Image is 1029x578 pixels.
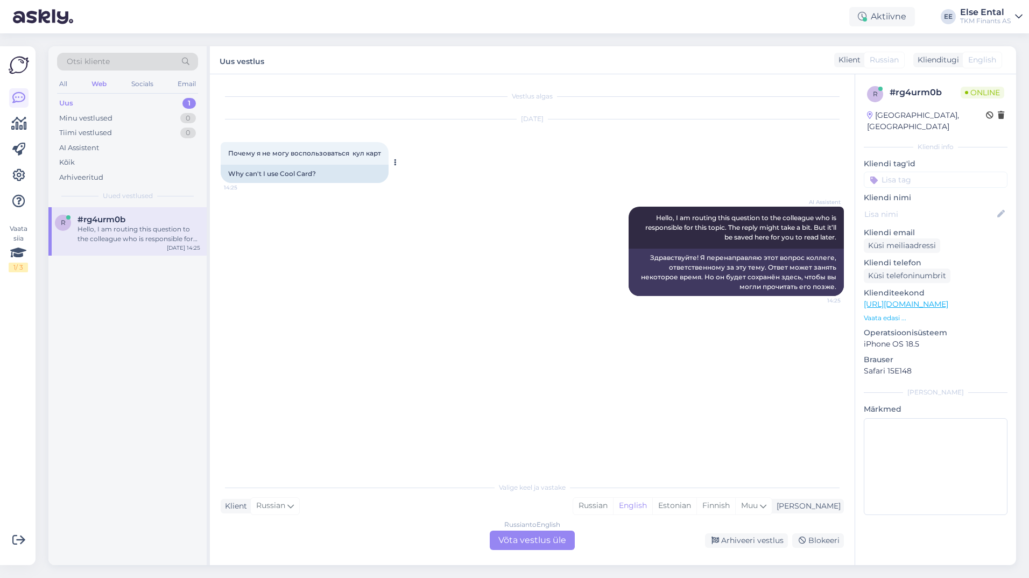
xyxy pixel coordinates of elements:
div: Web [89,77,109,91]
div: Uus [59,98,73,109]
span: r [61,218,66,227]
input: Lisa nimi [864,208,995,220]
div: Russian [573,498,613,514]
div: Vestlus algas [221,91,844,101]
span: Uued vestlused [103,191,153,201]
span: #rg4urm0b [77,215,125,224]
span: Russian [256,500,285,512]
div: English [613,498,652,514]
img: Askly Logo [9,55,29,75]
label: Uus vestlus [220,53,264,67]
p: Kliendi tag'id [864,158,1007,170]
div: Valige keel ja vastake [221,483,844,492]
div: Vaata siia [9,224,28,272]
div: Klienditugi [913,54,959,66]
div: [DATE] 14:25 [167,244,200,252]
div: Tiimi vestlused [59,128,112,138]
div: Võta vestlus üle [490,531,575,550]
p: iPhone OS 18.5 [864,339,1007,350]
div: Socials [129,77,156,91]
a: Else EntalTKM Finants AS [960,8,1023,25]
p: Vaata edasi ... [864,313,1007,323]
div: 0 [180,113,196,124]
div: Kõik [59,157,75,168]
div: Arhiveeritud [59,172,103,183]
div: All [57,77,69,91]
p: Klienditeekond [864,287,1007,299]
a: [URL][DOMAIN_NAME] [864,299,948,309]
span: Почему я не могу воспользоваться кул карт [228,149,381,157]
div: Küsi meiliaadressi [864,238,940,253]
span: AI Assistent [800,198,841,206]
p: Märkmed [864,404,1007,415]
div: [PERSON_NAME] [864,387,1007,397]
span: Hello, I am routing this question to the colleague who is responsible for this topic. The reply m... [645,214,838,241]
div: Else Ental [960,8,1011,17]
span: Otsi kliente [67,56,110,67]
div: [GEOGRAPHIC_DATA], [GEOGRAPHIC_DATA] [867,110,986,132]
div: Здравствуйте! Я перенаправляю этот вопрос коллеге, ответственному за эту тему. Ответ может занять... [629,249,844,296]
div: Arhiveeri vestlus [705,533,788,548]
span: 14:25 [800,297,841,305]
div: TKM Finants AS [960,17,1011,25]
div: Russian to English [504,520,560,530]
span: English [968,54,996,66]
p: Kliendi email [864,227,1007,238]
div: [DATE] [221,114,844,124]
div: AI Assistent [59,143,99,153]
div: EE [941,9,956,24]
span: 14:25 [224,184,264,192]
div: Klient [221,501,247,512]
span: Online [961,87,1004,98]
div: Küsi telefoninumbrit [864,269,950,283]
div: Email [175,77,198,91]
div: [PERSON_NAME] [772,501,841,512]
div: Estonian [652,498,696,514]
div: # rg4urm0b [890,86,961,99]
p: Kliendi nimi [864,192,1007,203]
div: Finnish [696,498,735,514]
div: 0 [180,128,196,138]
div: Blokeeri [792,533,844,548]
span: Muu [741,501,758,510]
p: Safari 15E148 [864,365,1007,377]
div: Minu vestlused [59,113,112,124]
input: Lisa tag [864,172,1007,188]
div: 1 [182,98,196,109]
div: Hello, I am routing this question to the colleague who is responsible for this topic. The reply m... [77,224,200,244]
div: Why can't I use Cool Card? [221,165,389,183]
div: Kliendi info [864,142,1007,152]
p: Brauser [864,354,1007,365]
p: Operatsioonisüsteem [864,327,1007,339]
div: 1 / 3 [9,263,28,272]
span: r [873,90,878,98]
div: Klient [834,54,861,66]
span: Russian [870,54,899,66]
div: Aktiivne [849,7,915,26]
p: Kliendi telefon [864,257,1007,269]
